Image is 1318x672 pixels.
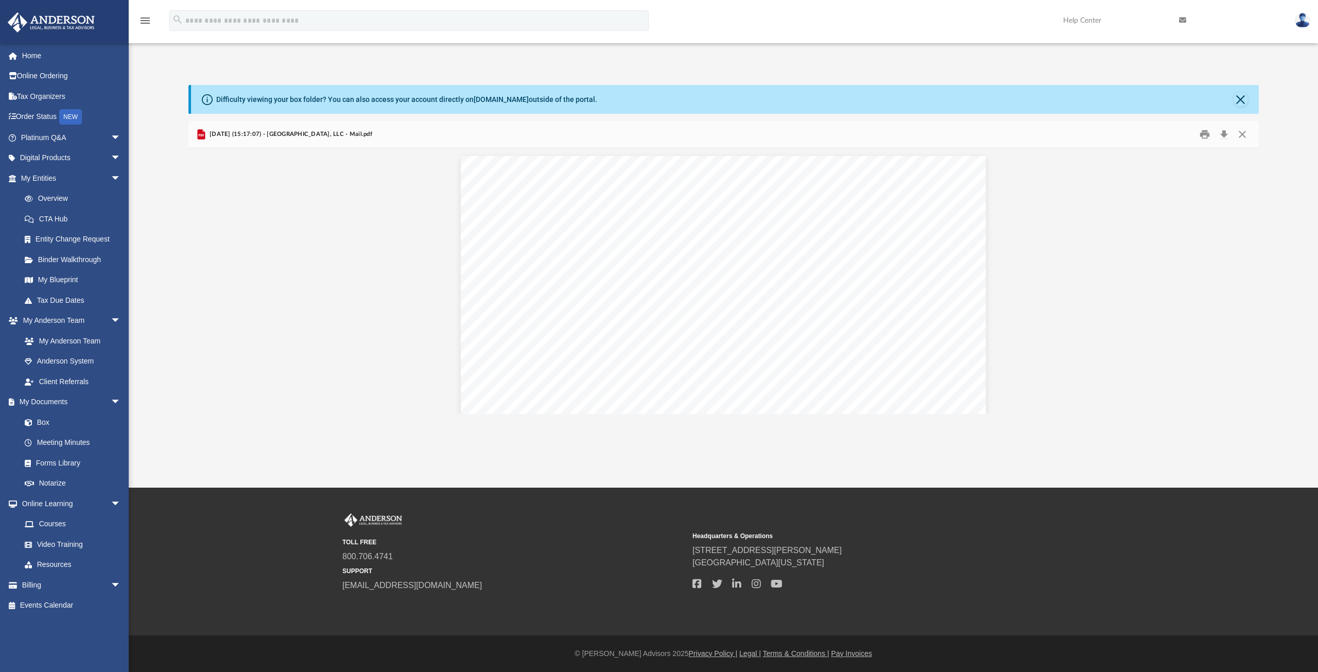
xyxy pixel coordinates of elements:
span: arrow_drop_down [111,127,131,148]
a: Privacy Policy | [689,649,738,658]
img: Anderson Advisors Platinum Portal [5,12,98,32]
a: Home [7,45,136,66]
a: Pay Invoices [831,649,872,658]
a: [DOMAIN_NAME] [474,95,529,104]
div: Document Viewer [188,148,1259,414]
a: Platinum Q&Aarrow_drop_down [7,127,136,148]
a: My Documentsarrow_drop_down [7,392,131,412]
i: search [172,14,183,25]
span: arrow_drop_down [111,148,131,169]
img: Anderson Advisors Platinum Portal [342,513,404,527]
a: Tax Due Dates [14,290,136,311]
a: [GEOGRAPHIC_DATA][US_STATE] [692,558,824,567]
i: menu [139,14,151,27]
a: Notarize [14,473,131,494]
a: Anderson System [14,351,131,372]
div: NEW [59,109,82,125]
span: arrow_drop_down [111,392,131,413]
button: Close [1233,127,1252,143]
a: Billingarrow_drop_down [7,575,136,595]
div: File preview [188,148,1259,414]
div: Preview [188,121,1259,414]
a: Forms Library [14,453,126,473]
a: Tax Organizers [7,86,136,107]
a: [STREET_ADDRESS][PERSON_NAME] [692,546,842,555]
a: Client Referrals [14,371,131,392]
a: Legal | [739,649,761,658]
small: SUPPORT [342,566,685,576]
a: Video Training [14,534,126,555]
a: My Anderson Team [14,331,126,351]
a: My Entitiesarrow_drop_down [7,168,136,188]
span: arrow_drop_down [111,311,131,332]
span: arrow_drop_down [111,493,131,514]
a: Binder Walkthrough [14,249,136,270]
div: © [PERSON_NAME] Advisors 2025 [129,648,1318,659]
a: Terms & Conditions | [763,649,829,658]
span: [DATE] (15:17:07) - [GEOGRAPHIC_DATA], LLC - Mail.pdf [207,130,372,139]
a: Online Ordering [7,66,136,87]
a: Events Calendar [7,595,136,616]
a: CTA Hub [14,209,136,229]
a: Courses [14,514,131,535]
img: User Pic [1295,13,1310,28]
a: My Anderson Teamarrow_drop_down [7,311,131,331]
a: Order StatusNEW [7,107,136,128]
a: Digital Productsarrow_drop_down [7,148,136,168]
div: Difficulty viewing your box folder? You can also access your account directly on outside of the p... [216,94,597,105]
button: Close [1234,92,1248,107]
a: Overview [14,188,136,209]
small: TOLL FREE [342,538,685,547]
a: menu [139,20,151,27]
a: Box [14,412,126,433]
a: Online Learningarrow_drop_down [7,493,131,514]
a: 800.706.4741 [342,552,393,561]
a: Entity Change Request [14,229,136,250]
small: Headquarters & Operations [692,531,1035,541]
button: Print [1194,127,1215,143]
a: Meeting Minutes [14,433,131,453]
span: arrow_drop_down [111,168,131,189]
span: arrow_drop_down [111,575,131,596]
button: Download [1215,127,1234,143]
a: [EMAIL_ADDRESS][DOMAIN_NAME] [342,581,482,590]
a: My Blueprint [14,270,131,290]
a: Resources [14,555,131,575]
